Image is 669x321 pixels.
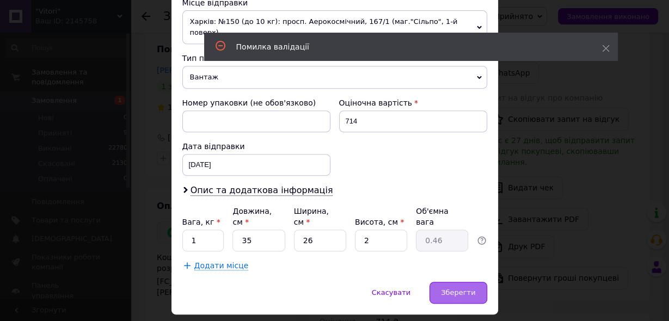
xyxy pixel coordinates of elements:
[232,207,272,226] label: Довжина, см
[339,97,487,108] div: Оціночна вартість
[182,10,487,44] span: Харків: №150 (до 10 кг): просп. Аерокосмічний, 167/1 (маг."Сільпо", 1-й поверх)
[182,218,220,226] label: Вага, кг
[191,185,333,196] span: Опис та додаткова інформація
[441,288,475,297] span: Зберегти
[182,54,232,63] span: Тип посилки
[194,261,249,270] span: Додати місце
[182,66,487,89] span: Вантаж
[372,288,410,297] span: Скасувати
[236,41,575,52] div: Помилка валідації
[182,97,330,108] div: Номер упаковки (не обов'язково)
[294,207,329,226] label: Ширина, см
[355,218,404,226] label: Висота, см
[416,206,468,227] div: Об'ємна вага
[182,141,330,152] div: Дата відправки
